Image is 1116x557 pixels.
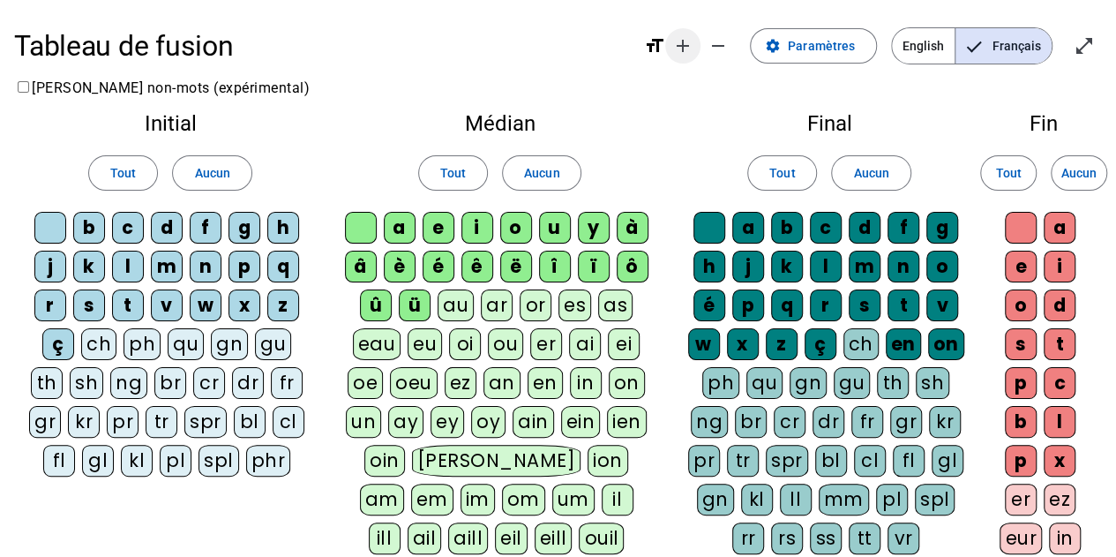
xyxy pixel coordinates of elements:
[747,155,817,191] button: Tout
[926,212,958,244] div: g
[535,523,573,554] div: eill
[788,35,855,56] span: Paramètres
[609,367,645,399] div: on
[980,155,1037,191] button: Tout
[693,290,725,321] div: é
[995,162,1021,184] span: Tout
[112,251,144,282] div: l
[14,18,630,74] h1: Tableau de fusion
[246,445,291,477] div: phr
[364,445,405,477] div: oin
[502,155,581,191] button: Aucun
[570,367,602,399] div: in
[107,406,139,438] div: pr
[892,28,955,64] span: English
[1044,484,1075,516] div: ez
[1005,445,1037,477] div: p
[411,484,453,516] div: em
[34,251,66,282] div: j
[70,367,103,399] div: sh
[732,212,764,244] div: a
[853,162,888,184] span: Aucun
[412,445,580,477] div: [PERSON_NAME]
[771,212,803,244] div: b
[42,328,74,360] div: ç
[190,290,221,321] div: w
[502,484,545,516] div: om
[539,212,571,244] div: u
[110,367,147,399] div: ng
[481,290,513,321] div: ar
[267,290,299,321] div: z
[561,406,601,438] div: ein
[438,290,474,321] div: au
[461,251,493,282] div: ê
[81,328,116,360] div: ch
[495,523,528,554] div: eil
[348,367,383,399] div: oe
[888,290,919,321] div: t
[471,406,506,438] div: oy
[849,523,880,554] div: tt
[539,251,571,282] div: î
[146,406,177,438] div: tr
[390,367,438,399] div: oeu
[345,251,377,282] div: â
[228,212,260,244] div: g
[384,212,416,244] div: a
[831,155,910,191] button: Aucun
[1005,406,1037,438] div: b
[384,251,416,282] div: è
[211,328,248,360] div: gn
[408,328,442,360] div: eu
[790,367,827,399] div: gn
[735,406,767,438] div: br
[849,212,880,244] div: d
[193,367,225,399] div: cr
[771,523,803,554] div: rs
[702,367,739,399] div: ph
[1000,113,1088,134] h2: Fin
[1049,523,1081,554] div: in
[849,290,880,321] div: s
[888,523,919,554] div: vr
[815,445,847,477] div: bl
[151,212,183,244] div: d
[1044,328,1075,360] div: t
[805,328,836,360] div: ç
[1061,162,1097,184] span: Aucun
[732,290,764,321] div: p
[29,406,61,438] div: gr
[160,445,191,477] div: pl
[190,251,221,282] div: n
[73,212,105,244] div: b
[353,328,401,360] div: eau
[1005,484,1037,516] div: er
[1044,445,1075,477] div: x
[697,484,734,516] div: gn
[1000,523,1042,554] div: eur
[18,81,29,93] input: [PERSON_NAME] non-mots (expérimental)
[449,328,481,360] div: oi
[552,484,595,516] div: um
[110,162,136,184] span: Tout
[588,445,628,477] div: ion
[228,251,260,282] div: p
[665,28,700,64] button: Augmenter la taille de la police
[688,445,720,477] div: pr
[445,367,476,399] div: ez
[168,328,204,360] div: qu
[691,406,728,438] div: ng
[488,328,523,360] div: ou
[528,367,563,399] div: en
[569,328,601,360] div: ai
[766,328,798,360] div: z
[926,251,958,282] div: o
[1044,212,1075,244] div: a
[82,445,114,477] div: gl
[741,484,773,516] div: kl
[461,484,495,516] div: im
[388,406,423,438] div: ay
[916,367,949,399] div: sh
[28,113,312,134] h2: Initial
